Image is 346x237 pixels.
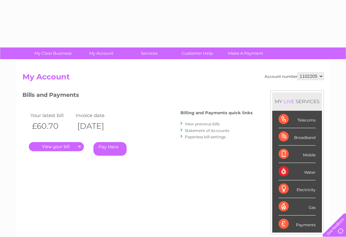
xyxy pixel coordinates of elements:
div: Gas [279,198,316,215]
div: Account number [265,72,324,80]
th: [DATE] [74,120,120,133]
a: Services [123,47,175,59]
h2: My Account [22,72,324,84]
a: My Account [75,47,127,59]
h3: Bills and Payments [22,90,253,102]
div: Payments [279,215,316,233]
a: Customer Help [171,47,223,59]
a: Pay Here [93,142,127,156]
a: Make A Payment [219,47,272,59]
div: Water [279,163,316,180]
div: Telecoms [279,111,316,128]
div: Electricity [279,180,316,198]
a: My Clear Business [27,47,79,59]
div: LIVE [282,98,296,104]
div: Mobile [279,146,316,163]
a: Statement of Accounts [185,128,229,133]
div: MY SERVICES [272,92,322,110]
td: Your latest bill [29,111,74,120]
a: . [29,142,84,151]
th: £60.70 [29,120,74,133]
div: Broadband [279,128,316,146]
td: Invoice date [74,111,120,120]
a: View previous bills [185,122,220,126]
h4: Billing and Payments quick links [180,110,253,115]
a: Paperless bill settings [185,134,226,139]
